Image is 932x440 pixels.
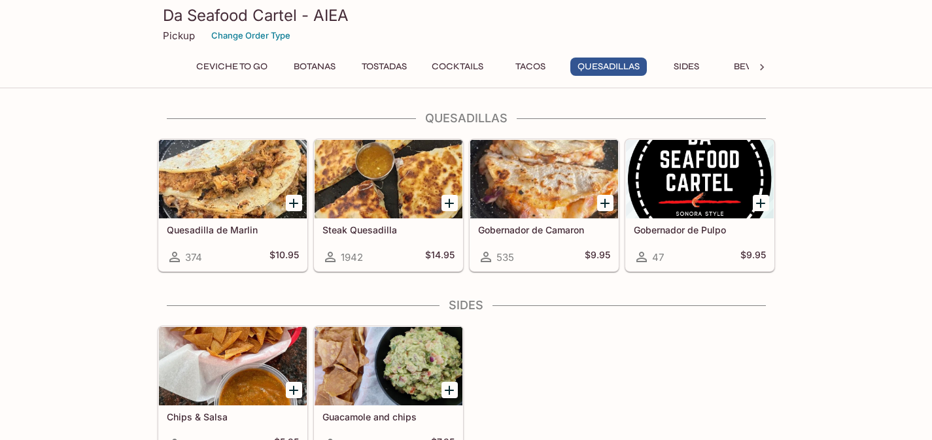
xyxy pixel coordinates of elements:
[286,195,302,211] button: Add Quesadilla de Marlin
[470,139,619,271] a: Gobernador de Camaron535$9.95
[315,327,462,405] div: Guacamole and chips
[158,298,775,313] h4: Sides
[354,58,414,76] button: Tostadas
[441,382,458,398] button: Add Guacamole and chips
[315,140,462,218] div: Steak Quesadilla
[322,224,455,235] h5: Steak Quesadilla
[341,251,363,263] span: 1942
[634,224,766,235] h5: Gobernador de Pulpo
[322,411,455,422] h5: Guacamole and chips
[727,58,795,76] button: Beverages
[424,58,491,76] button: Cocktails
[159,327,307,405] div: Chips & Salsa
[625,139,774,271] a: Gobernador de Pulpo47$9.95
[626,140,774,218] div: Gobernador de Pulpo
[425,249,455,265] h5: $14.95
[570,58,647,76] button: Quesadillas
[657,58,716,76] button: Sides
[269,249,299,265] h5: $10.95
[470,140,618,218] div: Gobernador de Camaron
[496,251,514,263] span: 535
[167,411,299,422] h5: Chips & Salsa
[158,111,775,126] h4: Quesadillas
[441,195,458,211] button: Add Steak Quesadilla
[185,251,202,263] span: 374
[753,195,769,211] button: Add Gobernador de Pulpo
[286,382,302,398] button: Add Chips & Salsa
[501,58,560,76] button: Tacos
[740,249,766,265] h5: $9.95
[158,139,307,271] a: Quesadilla de Marlin374$10.95
[314,139,463,271] a: Steak Quesadilla1942$14.95
[652,251,664,263] span: 47
[205,25,296,46] button: Change Order Type
[159,140,307,218] div: Quesadilla de Marlin
[478,224,610,235] h5: Gobernador de Camaron
[285,58,344,76] button: Botanas
[163,5,770,25] h3: Da Seafood Cartel - AIEA
[585,249,610,265] h5: $9.95
[163,29,195,42] p: Pickup
[189,58,275,76] button: Ceviche To Go
[167,224,299,235] h5: Quesadilla de Marlin
[597,195,613,211] button: Add Gobernador de Camaron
